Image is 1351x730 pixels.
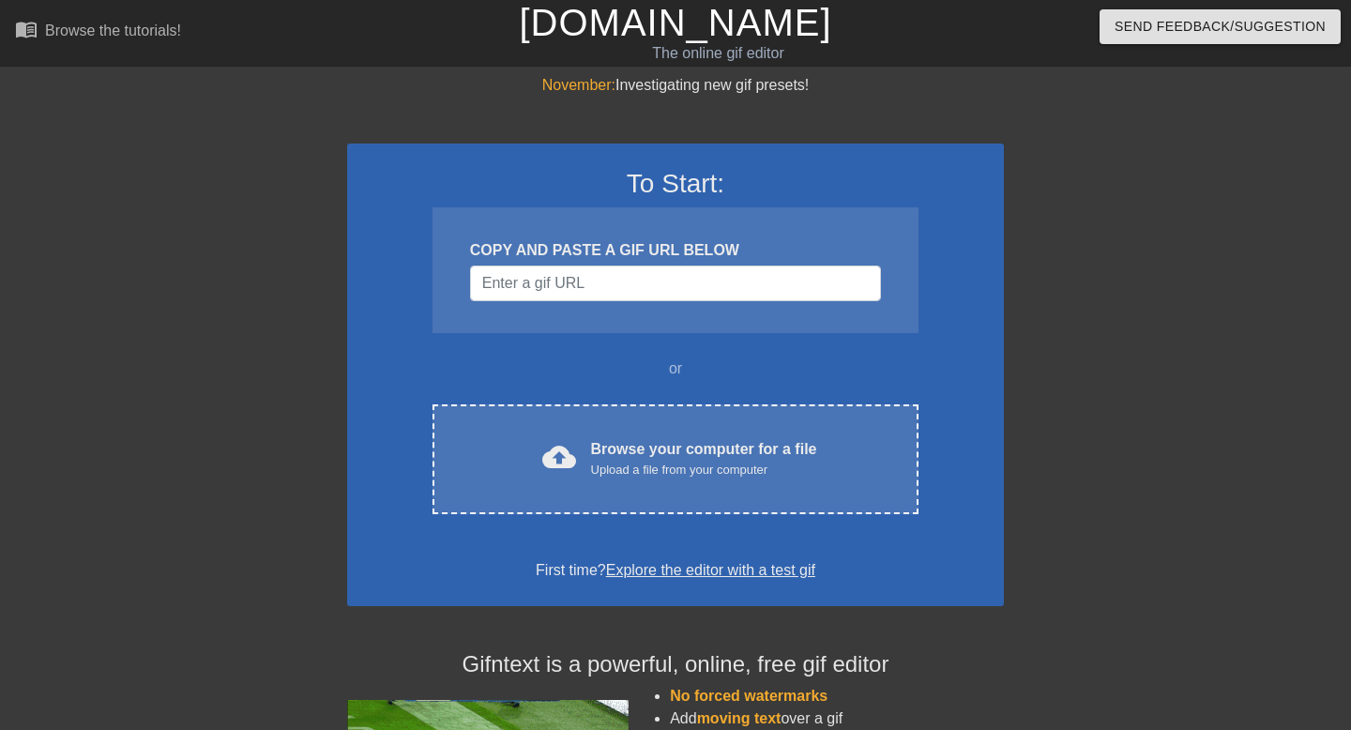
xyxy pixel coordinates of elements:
a: Browse the tutorials! [15,18,181,47]
a: [DOMAIN_NAME] [519,2,831,43]
h4: Gifntext is a powerful, online, free gif editor [347,651,1004,678]
div: or [396,357,955,380]
div: The online gif editor [460,42,977,65]
div: Browse the tutorials! [45,23,181,38]
div: COPY AND PASTE A GIF URL BELOW [470,239,881,262]
span: Send Feedback/Suggestion [1115,15,1326,38]
button: Send Feedback/Suggestion [1100,9,1341,44]
input: Username [470,266,881,301]
span: menu_book [15,18,38,40]
span: November: [542,77,615,93]
li: Add over a gif [670,707,1004,730]
h3: To Start: [372,168,979,200]
div: Investigating new gif presets! [347,74,1004,97]
span: moving text [697,710,782,726]
div: Browse your computer for a file [591,438,817,479]
a: Explore the editor with a test gif [606,562,815,578]
span: No forced watermarks [670,688,827,704]
div: Upload a file from your computer [591,461,817,479]
div: First time? [372,559,979,582]
span: cloud_upload [542,440,576,474]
